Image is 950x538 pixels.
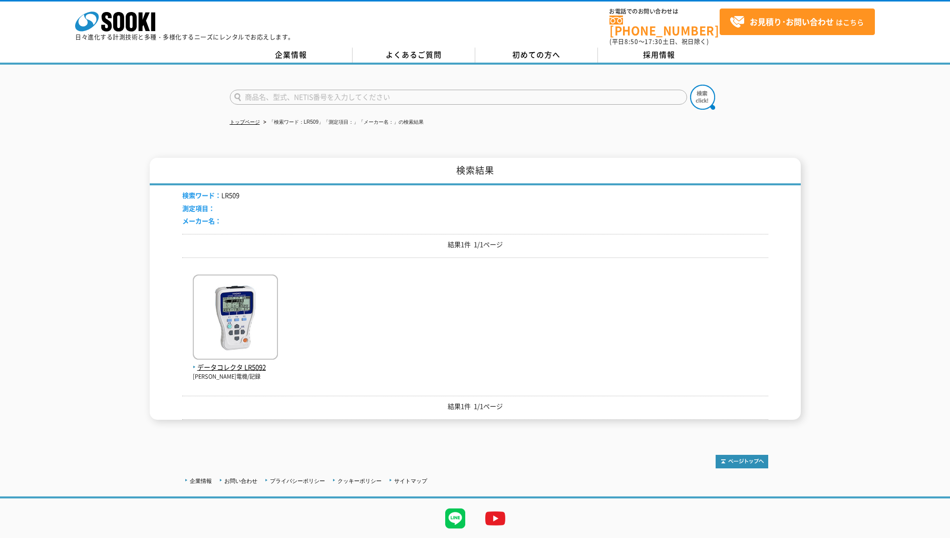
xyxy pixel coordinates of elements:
[190,478,212,484] a: 企業情報
[193,362,278,373] span: データコレクタ LR5092
[730,15,864,30] span: はこちら
[75,34,294,40] p: 日々進化する計測技術と多種・多様化するニーズにレンタルでお応えします。
[720,9,875,35] a: お見積り･お問い合わせはこちら
[598,48,721,63] a: 採用情報
[624,37,639,46] span: 8:50
[609,16,720,36] a: [PHONE_NUMBER]
[230,90,687,105] input: 商品名、型式、NETIS番号を入力してください
[645,37,663,46] span: 17:30
[261,117,424,128] li: 「検索ワード：LR509」「測定項目：」「メーカー名：」の検索結果
[193,275,278,362] img: LR5092
[609,37,709,46] span: (平日 ～ 土日、祝日除く)
[512,49,560,60] span: 初めての方へ
[182,239,768,250] p: 結果1件 1/1ページ
[182,203,215,213] span: 測定項目：
[182,190,239,201] li: LR509
[690,85,715,110] img: btn_search.png
[150,158,801,185] h1: 検索結果
[270,478,325,484] a: プライバシーポリシー
[230,48,353,63] a: 企業情報
[353,48,475,63] a: よくあるご質問
[224,478,257,484] a: お問い合わせ
[182,216,221,225] span: メーカー名：
[193,352,278,373] a: データコレクタ LR5092
[394,478,427,484] a: サイトマップ
[750,16,834,28] strong: お見積り･お問い合わせ
[609,9,720,15] span: お電話でのお問い合わせは
[338,478,382,484] a: クッキーポリシー
[182,190,221,200] span: 検索ワード：
[230,119,260,125] a: トップページ
[716,455,768,468] img: トップページへ
[182,401,768,412] p: 結果1件 1/1ページ
[193,373,278,381] p: [PERSON_NAME]電機/記録
[475,48,598,63] a: 初めての方へ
